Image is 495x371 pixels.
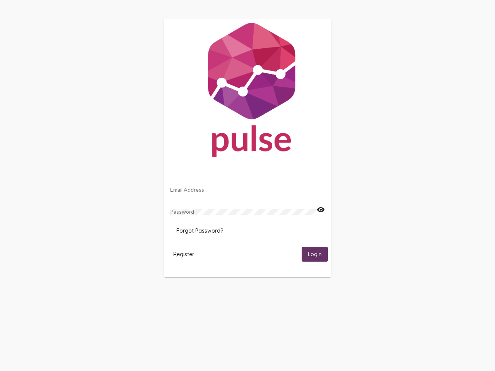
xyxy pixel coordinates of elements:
[317,205,325,214] mat-icon: visibility
[170,224,229,238] button: Forgot Password?
[167,247,200,261] button: Register
[308,251,322,258] span: Login
[173,251,194,258] span: Register
[164,19,331,165] img: Pulse For Good Logo
[302,247,328,261] button: Login
[176,227,223,234] span: Forgot Password?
